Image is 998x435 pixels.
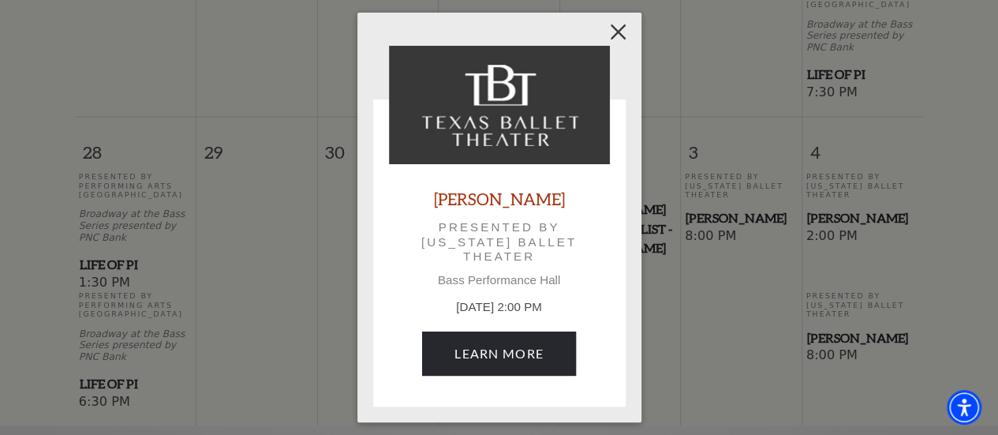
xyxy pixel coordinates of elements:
[411,220,588,264] p: Presented by [US_STATE] Ballet Theater
[603,17,633,47] button: Close
[422,332,576,376] a: October 4, 2:00 PM Learn More
[389,273,610,287] p: Bass Performance Hall
[947,390,981,425] div: Accessibility Menu
[434,188,565,209] a: [PERSON_NAME]
[389,46,610,164] img: Peter Pan
[389,298,610,317] p: [DATE] 2:00 PM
